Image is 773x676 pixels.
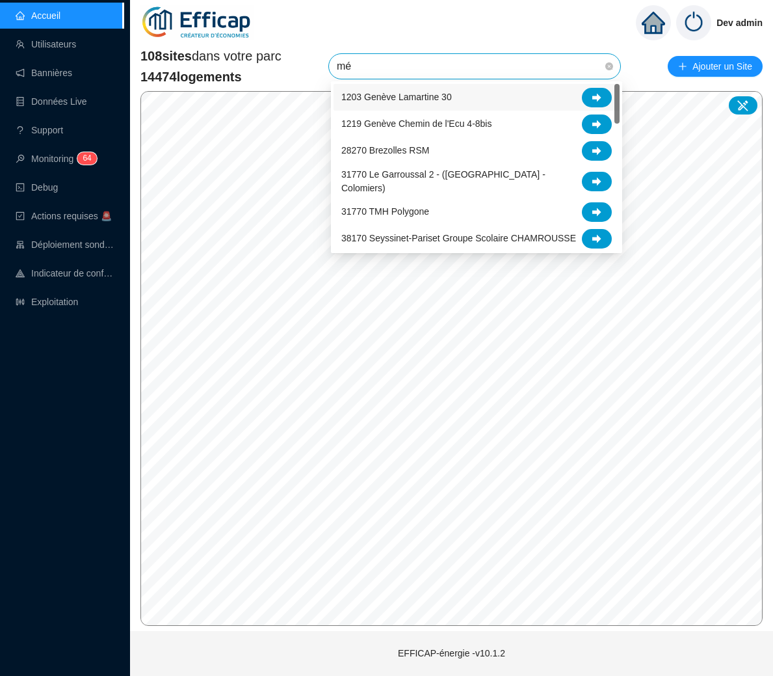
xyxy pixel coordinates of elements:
span: 6 [83,154,87,163]
div: 1203 Genève Lamartine 30 [334,84,620,111]
span: 31770 Le Garroussal 2 - ([GEOGRAPHIC_DATA] - Colomiers) [341,168,582,195]
div: 31770 Le Garroussal 2 - (Toulouse - Colomiers) [334,164,620,198]
a: homeAccueil [16,10,60,21]
button: Ajouter un Site [668,56,763,77]
span: home [642,11,665,34]
canvas: Map [141,92,762,625]
span: 14474 logements [140,68,282,86]
div: 1219 Genève Chemin de l'Ecu 4-8bis [334,111,620,137]
span: plus [678,62,687,71]
a: codeDebug [16,182,58,193]
a: slidersExploitation [16,297,78,307]
a: heat-mapIndicateur de confort [16,268,114,278]
div: 28270 Brezolles RSM [334,137,620,164]
span: 31770 TMH Polygone [341,205,429,219]
a: questionSupport [16,125,63,135]
img: power [676,5,711,40]
span: 108 sites [140,49,192,63]
a: monitorMonitoring64 [16,154,93,164]
span: check-square [16,211,25,221]
span: close-circle [605,62,613,70]
div: 31770 TMH Polygone [334,198,620,225]
a: databaseDonnées Live [16,96,87,107]
span: 4 [87,154,92,163]
sup: 64 [77,152,96,165]
span: EFFICAP-énergie - v10.1.2 [398,648,505,658]
span: 38170 Seyssinet-Pariset Groupe Scolaire CHAMROUSSE [341,232,576,245]
span: 1219 Genève Chemin de l'Ecu 4-8bis [341,117,491,131]
span: Dev admin [716,2,763,44]
span: Actions requises 🚨 [31,211,112,221]
div: 38170 Seyssinet-Pariset Groupe Scolaire CHAMROUSSE [334,225,620,252]
span: 1203 Genève Lamartine 30 [341,90,452,104]
a: notificationBannières [16,68,72,78]
span: 28270 Brezolles RSM [341,144,429,157]
span: dans votre parc [140,47,282,65]
a: clusterDéploiement sondes [16,239,114,250]
a: teamUtilisateurs [16,39,76,49]
span: Ajouter un Site [692,57,752,75]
